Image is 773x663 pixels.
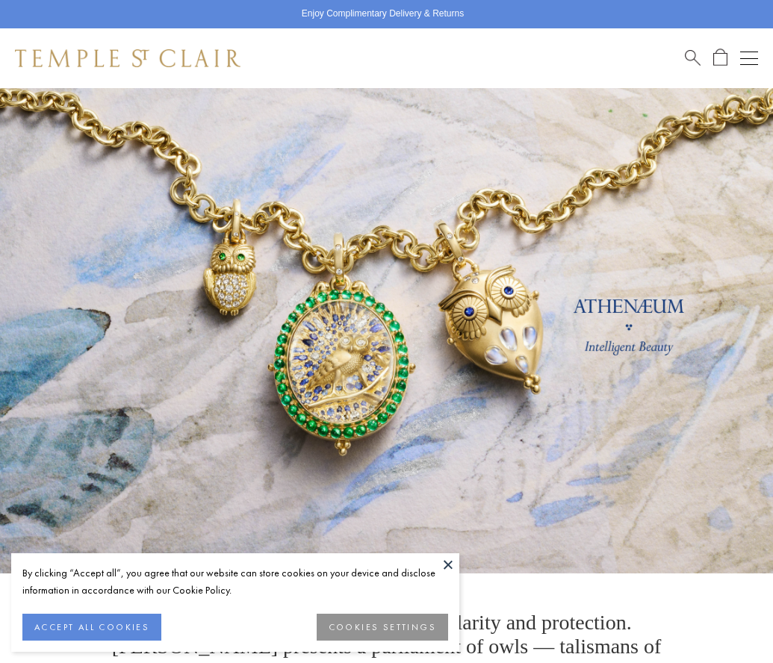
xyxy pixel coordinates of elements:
button: COOKIES SETTINGS [317,614,448,641]
p: Enjoy Complimentary Delivery & Returns [302,7,464,22]
button: Open navigation [740,49,758,67]
a: Search [685,49,701,67]
a: Open Shopping Bag [713,49,727,67]
div: By clicking “Accept all”, you agree that our website can store cookies on your device and disclos... [22,564,448,599]
button: ACCEPT ALL COOKIES [22,614,161,641]
img: Temple St. Clair [15,49,240,67]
